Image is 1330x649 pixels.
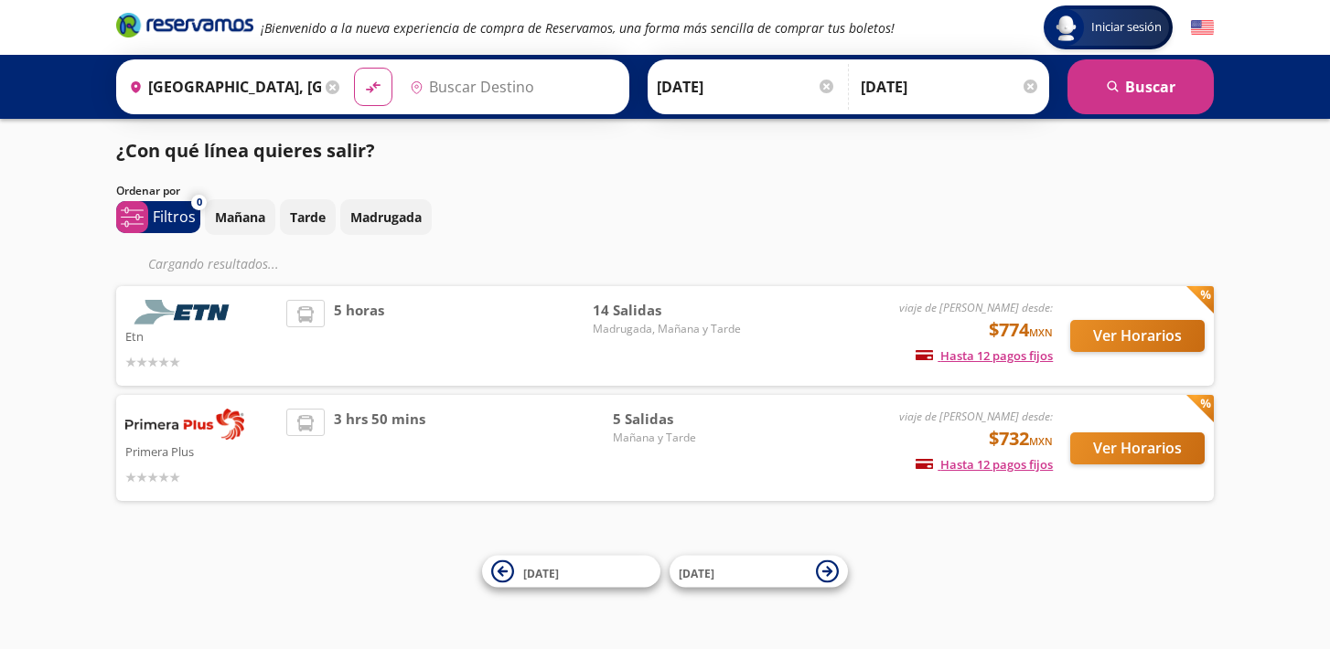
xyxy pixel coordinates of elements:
[1070,320,1205,352] button: Ver Horarios
[280,199,336,235] button: Tarde
[593,300,741,321] span: 14 Salidas
[679,565,714,580] span: [DATE]
[116,11,253,38] i: Brand Logo
[1029,434,1053,448] small: MXN
[670,556,848,588] button: [DATE]
[613,409,741,430] span: 5 Salidas
[125,409,244,440] img: Primera Plus
[1067,59,1214,114] button: Buscar
[861,64,1040,110] input: Opcional
[916,456,1053,473] span: Hasta 12 pagos fijos
[340,199,432,235] button: Madrugada
[523,565,559,580] span: [DATE]
[899,409,1053,424] em: viaje de [PERSON_NAME] desde:
[125,440,277,462] p: Primera Plus
[1070,432,1205,464] button: Ver Horarios
[593,321,741,337] span: Madrugada, Mañana y Tarde
[989,425,1053,452] span: $732
[1029,325,1053,339] small: MXN
[116,183,180,199] p: Ordenar por
[125,324,277,346] p: Etn
[261,19,895,37] em: ¡Bienvenido a la nueva experiencia de compra de Reservamos, una forma más sencilla de comprar tus...
[153,206,196,228] p: Filtros
[1191,16,1214,39] button: English
[350,207,422,227] p: Madrugada
[125,300,244,324] img: Etn
[657,64,836,110] input: Elegir Fecha
[290,207,326,227] p: Tarde
[899,300,1053,315] em: viaje de [PERSON_NAME] desde:
[197,195,202,210] span: 0
[916,347,1053,364] span: Hasta 12 pagos fijos
[116,201,200,233] button: 0Filtros
[215,207,265,227] p: Mañana
[1084,18,1169,37] span: Iniciar sesión
[989,316,1053,344] span: $774
[334,300,384,372] span: 5 horas
[402,64,620,110] input: Buscar Destino
[116,11,253,44] a: Brand Logo
[334,409,425,487] span: 3 hrs 50 mins
[148,255,279,272] em: Cargando resultados ...
[205,199,275,235] button: Mañana
[122,64,321,110] input: Buscar Origen
[116,137,375,165] p: ¿Con qué línea quieres salir?
[613,430,741,446] span: Mañana y Tarde
[482,556,660,588] button: [DATE]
